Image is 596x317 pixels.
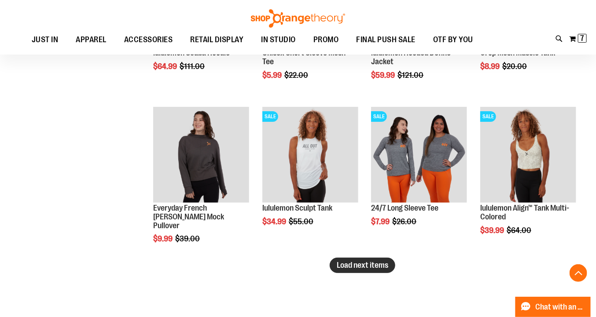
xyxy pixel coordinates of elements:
[305,30,348,50] a: PROMO
[348,30,425,50] a: FINAL PUSH SALE
[153,62,178,71] span: $64.99
[480,226,505,235] span: $39.99
[191,30,244,50] span: RETAIL DISPLAY
[480,204,569,221] a: lululemon Align™ Tank Multi-Colored
[124,30,173,50] span: ACCESSORIES
[515,297,591,317] button: Chat with an Expert
[433,30,473,50] span: OTF BY YOU
[115,30,182,50] a: ACCESSORIES
[357,30,416,50] span: FINAL PUSH SALE
[32,30,59,50] span: JUST IN
[23,30,67,50] a: JUST IN
[262,204,332,212] a: lululemon Sculpt Tank
[507,226,533,235] span: $64.00
[313,30,339,50] span: PROMO
[149,102,254,266] div: product
[153,107,249,204] a: Product image for Everyday French Terry Crop Mock Pullover
[371,48,451,66] a: lululemon Hooded Define Jacket
[476,102,581,257] div: product
[153,234,174,243] span: $9.99
[581,34,585,43] span: 7
[371,107,467,204] a: Product image for 24/7 Long Sleeve TeeSALE
[424,30,482,50] a: OTF BY YOU
[262,48,346,66] a: Unisex Short Sleeve Mesh Tee
[480,111,496,122] span: SALE
[480,62,501,71] span: $8.99
[480,107,576,204] a: Product image for lululemon Align™ Tank Multi-ColoredSALE
[258,102,363,248] div: product
[392,217,418,226] span: $26.00
[284,71,309,80] span: $22.00
[175,234,201,243] span: $39.00
[371,111,387,122] span: SALE
[536,303,585,311] span: Chat with an Expert
[76,30,107,50] span: APPAREL
[153,107,249,203] img: Product image for Everyday French Terry Crop Mock Pullover
[371,71,396,80] span: $59.99
[153,204,224,230] a: Everyday French [PERSON_NAME] Mock Pullover
[371,107,467,203] img: Product image for 24/7 Long Sleeve Tee
[570,264,587,282] button: Back To Top
[262,107,358,203] img: Product image for lululemon Sculpt Tank
[502,62,528,71] span: $20.00
[337,261,388,270] span: Load next items
[253,30,305,50] a: IN STUDIO
[367,102,471,248] div: product
[262,111,278,122] span: SALE
[250,9,346,28] img: Shop Orangetheory
[67,30,116,50] a: APPAREL
[262,107,358,204] a: Product image for lululemon Sculpt TankSALE
[262,217,287,226] span: $34.99
[182,30,253,50] a: RETAIL DISPLAY
[261,30,296,50] span: IN STUDIO
[371,204,438,212] a: 24/7 Long Sleeve Tee
[330,258,395,273] button: Load next items
[180,62,206,71] span: $111.00
[371,217,391,226] span: $7.99
[262,71,283,80] span: $5.99
[397,71,425,80] span: $121.00
[289,217,315,226] span: $55.00
[480,107,576,203] img: Product image for lululemon Align™ Tank Multi-Colored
